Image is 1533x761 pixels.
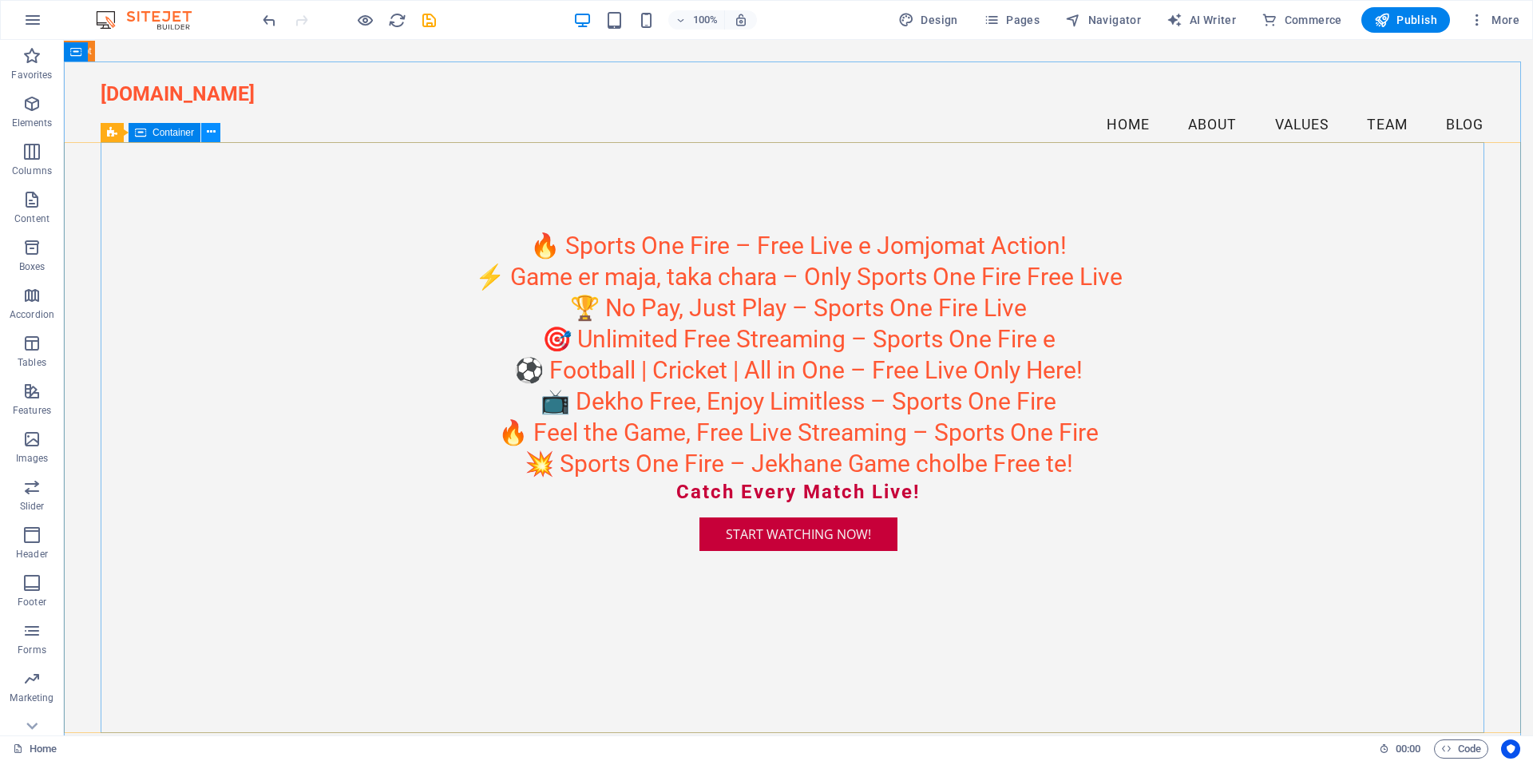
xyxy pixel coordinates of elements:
button: Design [892,7,965,33]
span: 00 00 [1396,739,1420,759]
span: Code [1441,739,1481,759]
button: save [419,10,438,30]
button: More [1463,7,1526,33]
span: : [1407,743,1409,755]
p: Content [14,212,50,225]
h6: Session time [1379,739,1421,759]
button: undo [259,10,279,30]
button: Commerce [1255,7,1349,33]
i: Undo: Move elements (Ctrl+Z) [260,11,279,30]
p: Features [13,404,51,417]
button: Publish [1361,7,1450,33]
span: AI Writer [1167,12,1236,28]
span: More [1469,12,1519,28]
i: Save (Ctrl+S) [420,11,438,30]
button: reload [387,10,406,30]
button: Pages [977,7,1046,33]
p: Footer [18,596,46,608]
button: Code [1434,739,1488,759]
span: Design [898,12,958,28]
p: Header [16,548,48,561]
p: Marketing [10,692,53,704]
span: Commerce [1262,12,1342,28]
button: AI Writer [1160,7,1242,33]
button: Click here to leave preview mode and continue editing [355,10,374,30]
button: Usercentrics [1501,739,1520,759]
span: Navigator [1065,12,1141,28]
button: 100% [668,10,725,30]
a: Click to cancel selection. Double-click to open Pages [13,739,57,759]
p: Accordion [10,308,54,321]
p: Columns [12,164,52,177]
p: Slider [20,500,45,513]
span: Publish [1374,12,1437,28]
p: Boxes [19,260,46,273]
div: Design (Ctrl+Alt+Y) [892,7,965,33]
img: Editor Logo [92,10,212,30]
h6: 100% [692,10,718,30]
p: Forms [18,644,46,656]
button: Navigator [1059,7,1147,33]
p: Favorites [11,69,52,81]
i: Reload page [388,11,406,30]
p: Images [16,452,49,465]
span: Container [153,128,194,137]
p: Elements [12,117,53,129]
i: On resize automatically adjust zoom level to fit chosen device. [734,13,748,27]
p: Tables [18,356,46,369]
span: Pages [984,12,1040,28]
